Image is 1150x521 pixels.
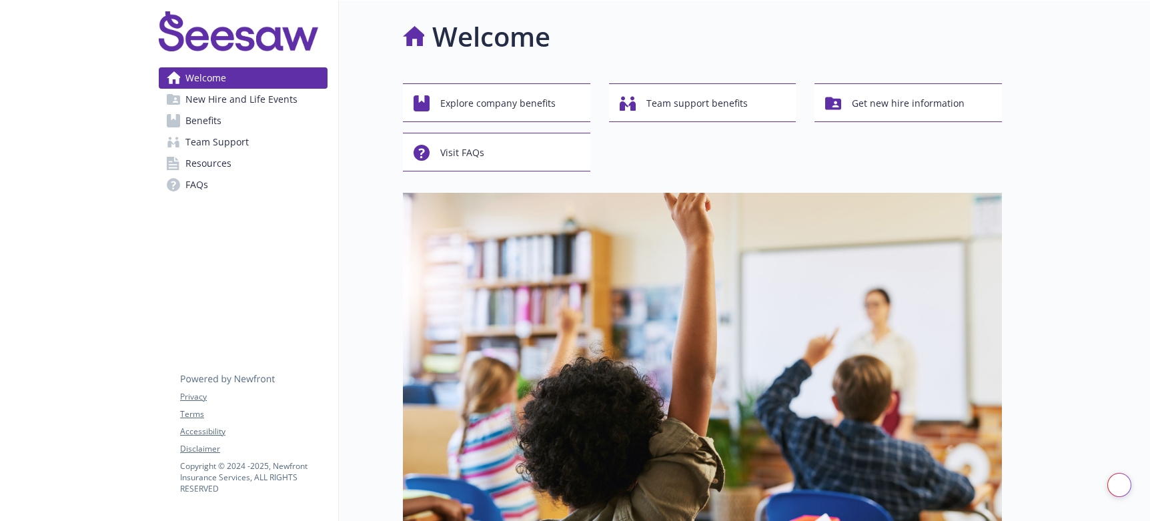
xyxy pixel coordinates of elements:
span: FAQs [185,174,208,195]
span: New Hire and Life Events [185,89,298,110]
h1: Welcome [432,17,550,57]
button: Explore company benefits [403,83,590,122]
button: Get new hire information [814,83,1002,122]
span: Visit FAQs [440,140,484,165]
span: Explore company benefits [440,91,556,116]
button: Visit FAQs [403,133,590,171]
a: Benefits [159,110,328,131]
a: Resources [159,153,328,174]
a: FAQs [159,174,328,195]
span: Get new hire information [852,91,965,116]
a: Disclaimer [180,443,327,455]
a: Privacy [180,391,327,403]
button: Team support benefits [609,83,796,122]
span: Resources [185,153,231,174]
span: Welcome [185,67,226,89]
a: Team Support [159,131,328,153]
p: Copyright © 2024 - 2025 , Newfront Insurance Services, ALL RIGHTS RESERVED [180,460,327,494]
span: Team support benefits [646,91,748,116]
span: Benefits [185,110,221,131]
a: Accessibility [180,426,327,438]
a: Welcome [159,67,328,89]
span: Team Support [185,131,249,153]
a: New Hire and Life Events [159,89,328,110]
a: Terms [180,408,327,420]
